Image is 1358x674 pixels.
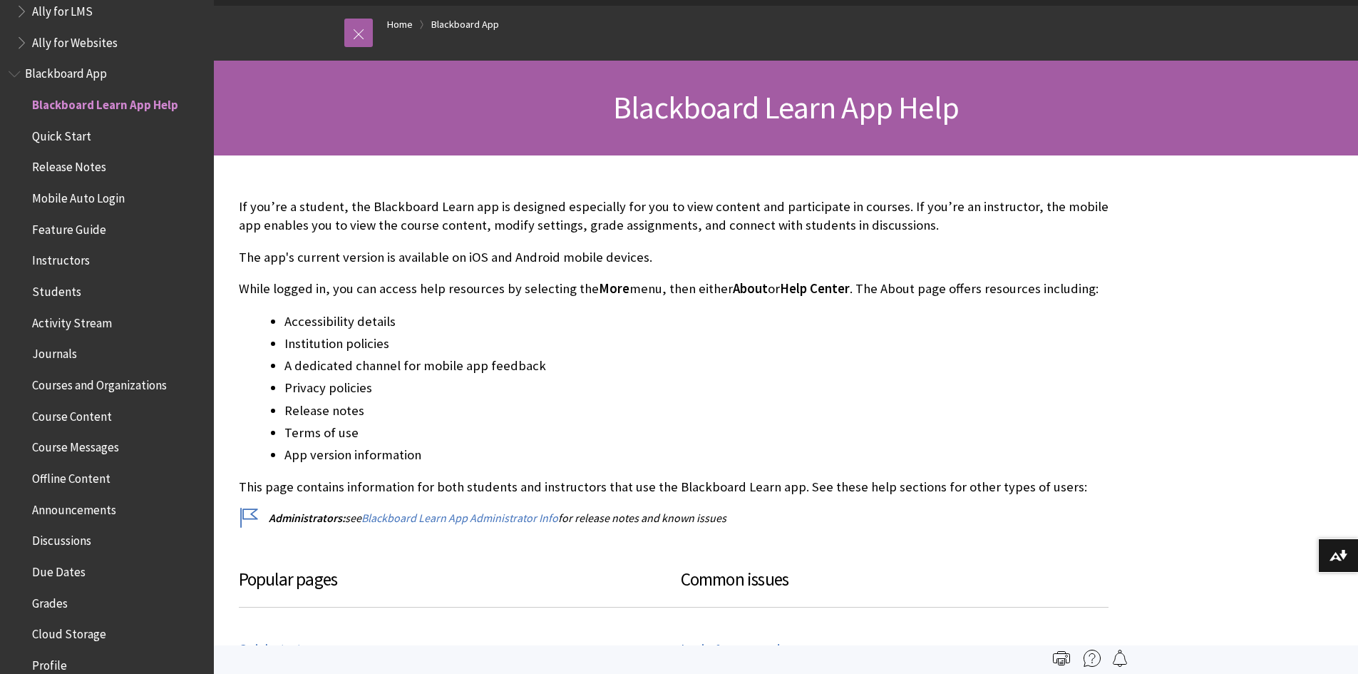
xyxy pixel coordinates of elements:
[613,88,959,127] span: Blackboard Learn App Help
[32,529,91,548] span: Discussions
[32,186,125,205] span: Mobile Auto Login
[284,423,1123,443] li: Terms of use
[1053,650,1070,667] img: Print
[780,280,850,297] span: Help Center
[284,334,1123,354] li: Institution policies
[1084,650,1101,667] img: More help
[387,16,413,34] a: Home
[32,622,106,641] span: Cloud Storage
[32,373,167,392] span: Courses and Organizations
[681,641,781,658] a: Login & password
[32,466,110,486] span: Offline Content
[32,498,116,517] span: Announcements
[239,478,1123,496] p: This page contains information for both students and instructors that use the Blackboard Learn ap...
[239,280,1123,298] p: While logged in, you can access help resources by selecting the menu, then either or . The About ...
[32,155,106,175] span: Release Notes
[239,566,681,608] h3: Popular pages
[32,280,81,299] span: Students
[32,249,90,268] span: Instructors
[239,510,1123,526] p: see for release notes and known issues
[32,591,68,611] span: Grades
[32,124,91,143] span: Quick Start
[32,218,106,237] span: Feature Guide
[32,653,67,673] span: Profile
[733,280,768,297] span: About
[1111,650,1128,667] img: Follow this page
[32,31,118,50] span: Ally for Websites
[681,566,1108,608] h3: Common issues
[284,356,1123,376] li: A dedicated channel for mobile app feedback
[32,560,86,579] span: Due Dates
[32,342,77,362] span: Journals
[239,198,1123,235] p: If you’re a student, the Blackboard Learn app is designed especially for you to view content and ...
[431,16,499,34] a: Blackboard App
[239,641,302,658] a: Quick start
[284,378,1123,398] li: Privacy policies
[25,62,107,81] span: Blackboard App
[239,248,1123,267] p: The app's current version is available on iOS and Android mobile devices.
[32,404,112,424] span: Course Content
[284,312,1123,332] li: Accessibility details
[32,93,178,112] span: Blackboard Learn App Help
[32,311,112,330] span: Activity Stream
[361,511,558,526] a: Blackboard Learn App Administrator Info
[599,280,629,297] span: More
[284,401,1123,421] li: Release notes
[32,436,119,455] span: Course Messages
[284,445,1123,465] li: App version information
[269,511,345,525] span: Administrators:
